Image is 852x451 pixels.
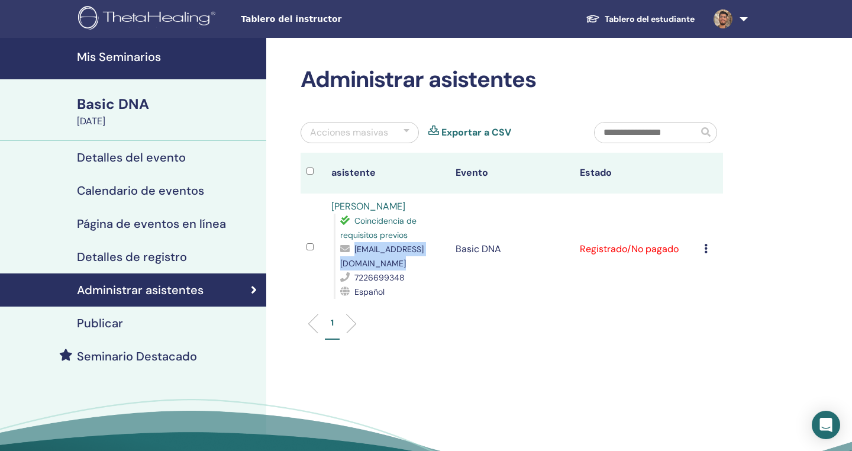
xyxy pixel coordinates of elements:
th: asistente [325,153,450,194]
a: Basic DNA[DATE] [70,94,266,128]
div: Open Intercom Messenger [812,411,840,439]
th: Evento [450,153,574,194]
div: Acciones masivas [310,125,388,140]
span: 7226699348 [354,272,405,283]
h4: Página de eventos en línea [77,217,226,231]
h2: Administrar asistentes [301,66,723,94]
span: Español [354,286,385,297]
span: Tablero del instructor [241,13,418,25]
p: 1 [331,317,334,329]
a: [PERSON_NAME] [331,200,405,212]
span: [EMAIL_ADDRESS][DOMAIN_NAME] [340,244,424,269]
div: Basic DNA [77,94,259,114]
img: graduation-cap-white.svg [586,14,600,24]
a: Tablero del estudiante [576,8,704,30]
h4: Administrar asistentes [77,283,204,297]
h4: Mis Seminarios [77,50,259,64]
span: Coincidencia de requisitos previos [340,215,417,240]
h4: Publicar [77,316,123,330]
h4: Detalles del evento [77,150,186,165]
img: logo.png [78,6,220,33]
a: Exportar a CSV [441,125,511,140]
h4: Seminario Destacado [77,349,197,363]
th: Estado [574,153,698,194]
div: [DATE] [77,114,259,128]
h4: Detalles de registro [77,250,187,264]
td: Basic DNA [450,194,574,305]
img: default.jpg [714,9,732,28]
h4: Calendario de eventos [77,183,204,198]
